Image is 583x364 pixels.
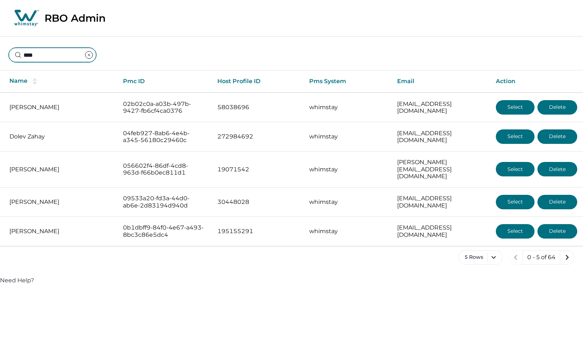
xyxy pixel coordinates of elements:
[123,195,206,209] p: 09533a20-fd3a-44d0-ab6e-2d83194d940d
[9,104,111,111] p: [PERSON_NAME]
[217,104,298,111] p: 58038696
[537,195,577,209] button: Delete
[496,162,535,176] button: Select
[123,162,206,176] p: 056602f4-86df-4cd8-963d-f66b0ec811d1
[9,198,111,206] p: [PERSON_NAME]
[397,100,484,115] p: [EMAIL_ADDRESS][DOMAIN_NAME]
[123,100,206,115] p: 02b02c0a-a03b-497b-9427-fb6cf4ca0376
[537,100,577,115] button: Delete
[44,12,106,24] p: RBO Admin
[537,224,577,239] button: Delete
[496,195,535,209] button: Select
[217,198,298,206] p: 30448028
[560,250,574,265] button: next page
[9,166,111,173] p: [PERSON_NAME]
[496,224,535,239] button: Select
[212,70,303,93] th: Host Profile ID
[9,133,111,140] p: Dolev Zahay
[309,228,386,235] p: whimstay
[217,133,298,140] p: 272984692
[117,70,212,93] th: Pmc ID
[537,162,577,176] button: Delete
[458,250,503,265] button: 5 Rows
[496,100,535,115] button: Select
[496,129,535,144] button: Select
[123,130,206,144] p: 04feb927-8ab6-4e4b-a345-56180c29460c
[391,70,490,93] th: Email
[82,48,96,62] button: clear input
[397,130,484,144] p: [EMAIL_ADDRESS][DOMAIN_NAME]
[217,228,298,235] p: 195155291
[397,224,484,238] p: [EMAIL_ADDRESS][DOMAIN_NAME]
[27,78,42,85] button: sorting
[537,129,577,144] button: Delete
[309,198,386,206] p: whimstay
[490,70,583,93] th: Action
[309,104,386,111] p: whimstay
[303,70,392,93] th: Pms System
[309,133,386,140] p: whimstay
[309,166,386,173] p: whimstay
[9,228,111,235] p: [PERSON_NAME]
[523,250,560,265] button: 0 - 5 of 64
[397,195,484,209] p: [EMAIL_ADDRESS][DOMAIN_NAME]
[397,159,484,180] p: [PERSON_NAME][EMAIL_ADDRESS][DOMAIN_NAME]
[123,224,206,238] p: 0b1dbff9-84f0-4e67-a493-8bc3c86e5dc4
[217,166,298,173] p: 19071542
[527,254,556,261] p: 0 - 5 of 64
[508,250,523,265] button: previous page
